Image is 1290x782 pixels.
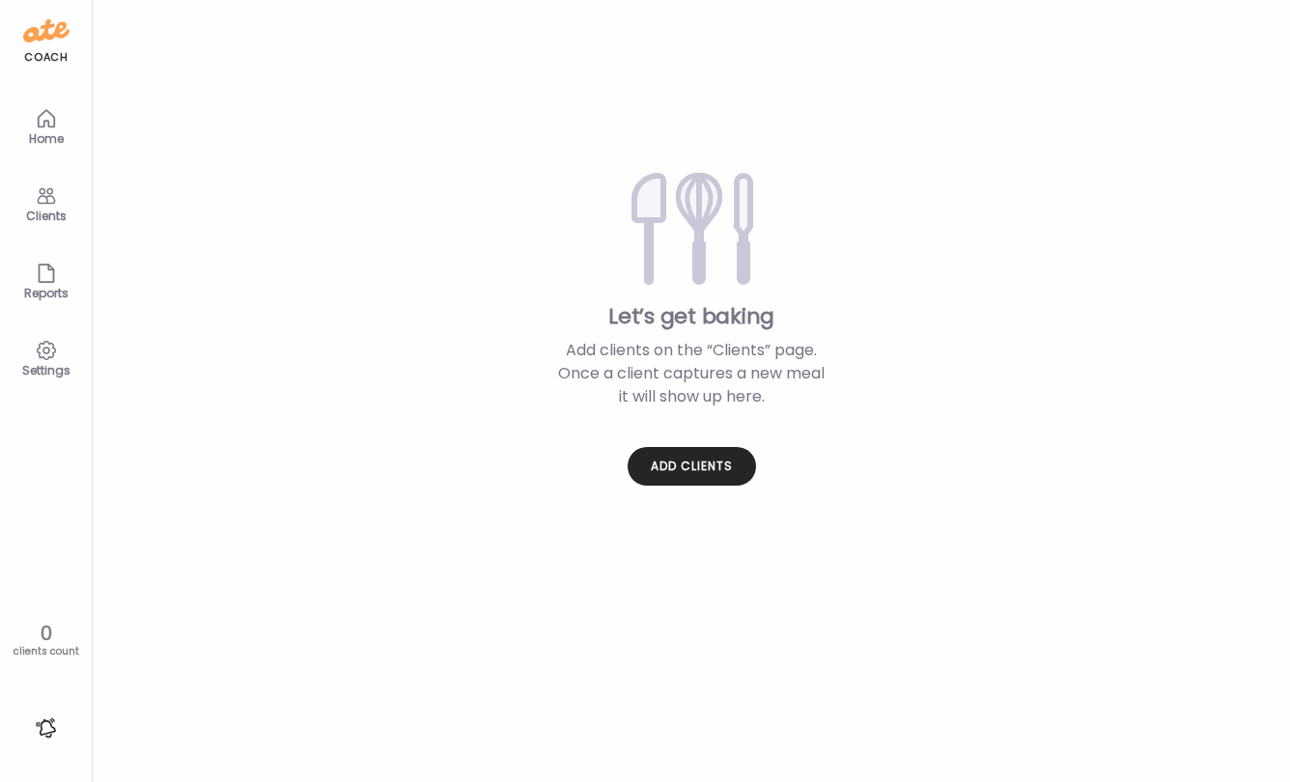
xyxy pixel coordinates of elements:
[12,209,81,222] div: Clients
[7,645,85,658] div: clients count
[124,302,1259,331] div: Let’s get baking
[24,49,68,66] div: coach
[12,364,81,377] div: Settings
[12,287,81,299] div: Reports
[23,15,70,46] img: ate
[557,339,827,408] div: Add clients on the “Clients” page. Once a client captures a new meal it will show up here.
[628,447,756,486] div: Add clients
[12,132,81,145] div: Home
[7,622,85,645] div: 0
